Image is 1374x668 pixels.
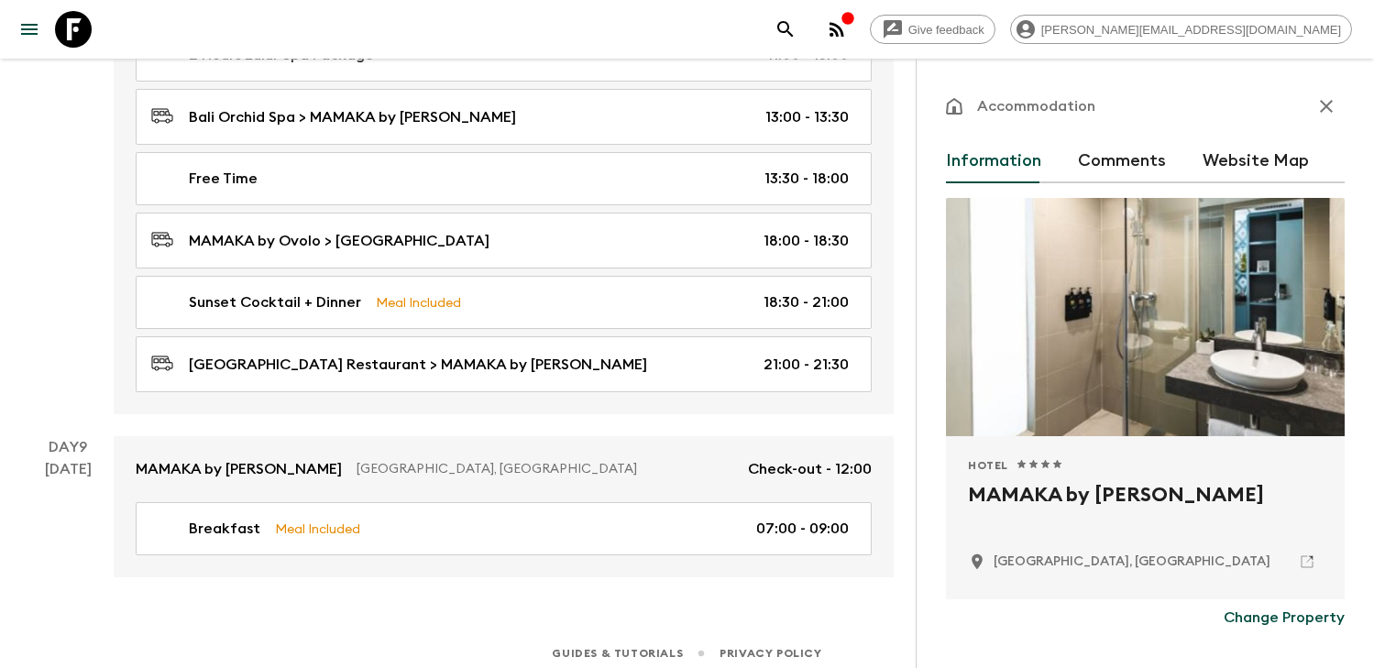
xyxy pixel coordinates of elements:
a: Bali Orchid Spa > MAMAKA by [PERSON_NAME]13:00 - 13:30 [136,89,872,145]
div: [PERSON_NAME][EMAIL_ADDRESS][DOMAIN_NAME] [1010,15,1352,44]
p: MAMAKA by [PERSON_NAME] [136,458,342,480]
p: 13:00 - 13:30 [765,106,849,128]
p: Accommodation [977,95,1095,117]
p: [GEOGRAPHIC_DATA] Restaurant > MAMAKA by [PERSON_NAME] [189,354,647,376]
p: Free Time [189,168,258,190]
p: 18:30 - 21:00 [764,291,849,313]
span: [PERSON_NAME][EMAIL_ADDRESS][DOMAIN_NAME] [1031,23,1351,37]
p: 07:00 - 09:00 [756,518,849,540]
div: Photo of MAMAKA by Ovolo [946,198,1345,436]
a: Free Time13:30 - 18:00 [136,152,872,205]
p: 13:30 - 18:00 [764,168,849,190]
p: Day 9 [22,436,114,458]
button: Website Map [1203,139,1309,183]
span: Give feedback [898,23,995,37]
button: search adventures [767,11,804,48]
a: MAMAKA by [PERSON_NAME][GEOGRAPHIC_DATA], [GEOGRAPHIC_DATA]Check-out - 12:00 [114,436,894,502]
p: Bali, Indonesia [994,553,1270,571]
p: Meal Included [275,519,360,539]
p: Check-out - 12:00 [748,458,872,480]
p: Bali Orchid Spa > MAMAKA by [PERSON_NAME] [189,106,516,128]
p: Meal Included [376,292,461,312]
p: Change Property [1224,607,1345,629]
button: Comments [1078,139,1166,183]
p: 21:00 - 21:30 [764,354,849,376]
p: [GEOGRAPHIC_DATA], [GEOGRAPHIC_DATA] [357,460,733,478]
p: MAMAKA by Ovolo > [GEOGRAPHIC_DATA] [189,230,489,252]
a: Guides & Tutorials [552,643,683,663]
a: Give feedback [870,15,995,44]
a: MAMAKA by Ovolo > [GEOGRAPHIC_DATA]18:00 - 18:30 [136,213,872,268]
a: Sunset Cocktail + DinnerMeal Included18:30 - 21:00 [136,276,872,329]
a: BreakfastMeal Included07:00 - 09:00 [136,502,872,555]
span: Hotel [968,458,1008,473]
div: [DATE] [45,458,92,577]
a: [GEOGRAPHIC_DATA] Restaurant > MAMAKA by [PERSON_NAME]21:00 - 21:30 [136,336,872,392]
p: 18:00 - 18:30 [764,230,849,252]
button: menu [11,11,48,48]
button: Change Property [1224,599,1345,636]
button: Information [946,139,1041,183]
a: Privacy Policy [720,643,821,663]
p: Breakfast [189,518,260,540]
h2: MAMAKA by [PERSON_NAME] [968,480,1323,539]
p: Sunset Cocktail + Dinner [189,291,361,313]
